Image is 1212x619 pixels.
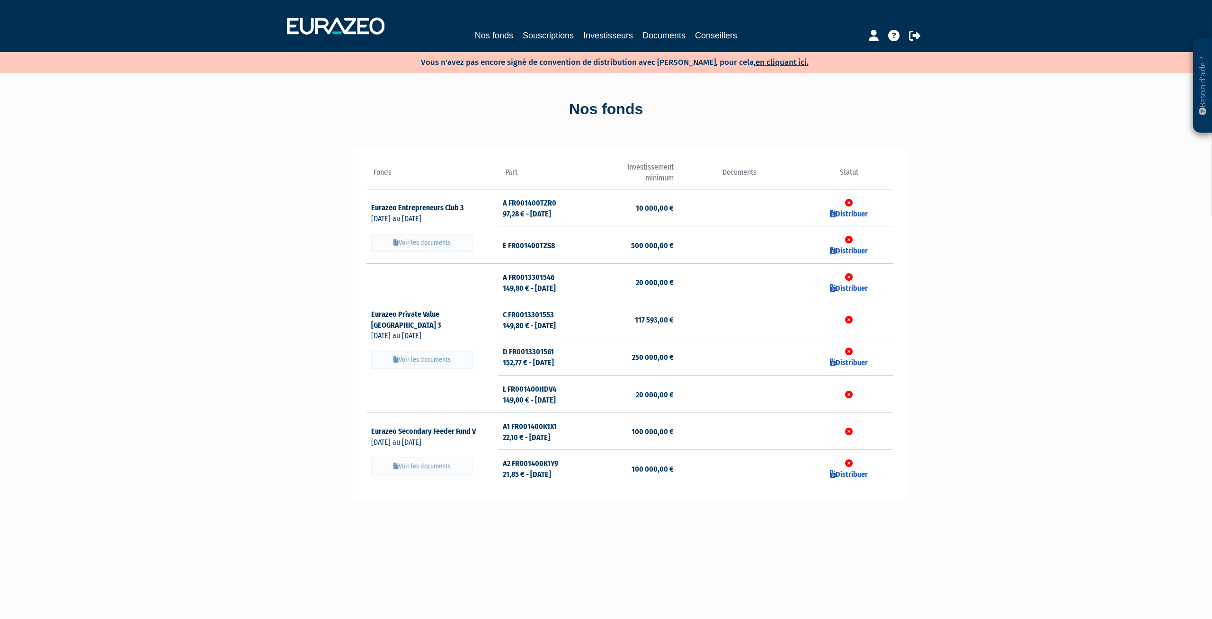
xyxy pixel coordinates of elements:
[695,29,737,42] a: Conseillers
[498,413,586,450] td: A1 FR001400K1X1 22,10 € - [DATE]
[830,209,868,218] a: Distribuer
[366,162,498,189] th: Fonds
[674,162,805,189] th: Documents
[830,470,868,479] a: Distribuer
[498,338,586,376] td: D FR0013301561 152,77 € - [DATE]
[393,54,809,68] p: Vous n'avez pas encore signé de convention de distribution avec [PERSON_NAME], pour cela,
[336,99,876,120] div: Nos fonds
[371,214,421,223] span: [DATE] au [DATE]
[498,162,586,189] th: Part
[583,29,633,42] a: Investisseurs
[586,301,673,338] td: 117 593,00 €
[498,226,586,264] td: E FR001400TZS8
[830,246,868,255] a: Distribuer
[287,18,384,35] img: 1732889491-logotype_eurazeo_blanc_rvb.png
[586,162,673,189] th: Investissement minimum
[586,450,673,487] td: 100 000,00 €
[498,189,586,226] td: A FR001400TZR0 97,28 € - [DATE]
[371,351,472,369] button: Voir les documents
[586,413,673,450] td: 100 000,00 €
[498,264,586,301] td: A FR0013301546 149,80 € - [DATE]
[371,203,472,212] a: Eurazeo Entrepreneurs Club 3
[498,376,586,413] td: L FR001400HDV4 149,80 € - [DATE]
[586,189,673,226] td: 10 000,00 €
[371,458,472,475] button: Voir les documents
[830,358,868,367] a: Distribuer
[498,301,586,338] td: C FR0013301553 149,80 € - [DATE]
[586,264,673,301] td: 20 000,00 €
[371,234,472,252] button: Voir les documents
[586,338,673,376] td: 250 000,00 €
[498,450,586,487] td: A2 FR001400K1Y9 21,85 € - [DATE]
[1197,43,1208,128] p: Besoin d'aide ?
[805,162,893,189] th: Statut
[642,29,686,42] a: Documents
[586,376,673,413] td: 20 000,00 €
[371,438,421,447] span: [DATE] au [DATE]
[475,29,513,42] a: Nos fonds
[371,331,421,340] span: [DATE] au [DATE]
[830,284,868,293] a: Distribuer
[586,226,673,264] td: 500 000,00 €
[371,310,450,330] a: Eurazeo Private Value [GEOGRAPHIC_DATA] 3
[523,29,574,42] a: Souscriptions
[756,57,809,67] a: en cliquant ici.
[371,427,484,436] a: Eurazeo Secondary Feeder Fund V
